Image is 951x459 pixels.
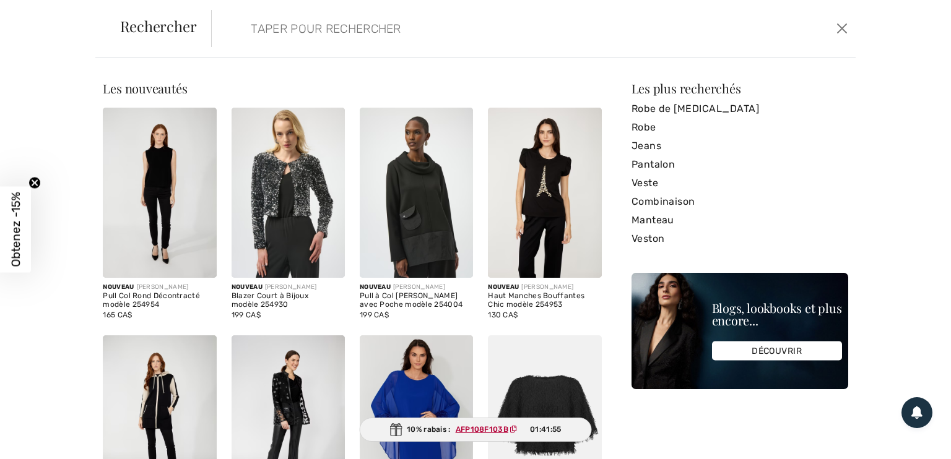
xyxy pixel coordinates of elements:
button: Close teaser [28,177,41,189]
img: Blogs, lookbooks et plus encore... [632,273,848,389]
a: Pantalon [632,155,848,174]
div: Haut Manches Bouffantes Chic modèle 254953 [488,292,601,309]
div: [PERSON_NAME] [360,283,473,292]
span: Nouveau [232,283,263,291]
div: [PERSON_NAME] [488,283,601,292]
span: Nouveau [488,283,519,291]
span: 01:41:55 [530,424,561,435]
a: Robe de [MEDICAL_DATA] [632,100,848,118]
a: Jeans [632,137,848,155]
img: Pull à Col Bénitier avec Poche modèle 254004. Black [360,108,473,278]
img: Gift.svg [390,423,402,436]
div: Pull Col Rond Décontracté modèle 254954 [103,292,216,309]
button: Ferme [833,19,851,38]
img: Blazer Court à Bijoux modèle 254930. Black/Silver [232,108,345,278]
img: Pull Col Rond Décontracté modèle 254954. Black [103,108,216,278]
div: Les plus recherchés [632,82,848,95]
div: [PERSON_NAME] [103,283,216,292]
a: Veston [632,229,848,248]
span: Nouveau [360,283,391,291]
span: Les nouveautés [103,80,187,97]
div: Blogs, lookbooks et plus encore... [712,302,842,327]
span: 199 CA$ [360,311,389,319]
a: Manteau [632,211,848,229]
img: Haut Manches Bouffantes Chic modèle 254953. Black [488,108,601,278]
div: Pull à Col [PERSON_NAME] avec Poche modèle 254004 [360,292,473,309]
span: Aide [28,9,53,20]
span: 199 CA$ [232,311,261,319]
a: Combinaison [632,192,848,211]
input: TAPER POUR RECHERCHER [241,10,685,47]
a: Veste [632,174,848,192]
div: DÉCOUVRIR [712,341,842,361]
div: [PERSON_NAME] [232,283,345,292]
ins: AFP108F103B [456,425,508,434]
span: Obtenez -15% [9,192,23,267]
span: 165 CA$ [103,311,132,319]
span: Nouveau [103,283,134,291]
span: Rechercher [120,19,197,33]
a: Robe [632,118,848,137]
div: Blazer Court à Bijoux modèle 254930 [232,292,345,309]
span: 130 CA$ [488,311,518,319]
div: 10% rabais : [360,418,592,442]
